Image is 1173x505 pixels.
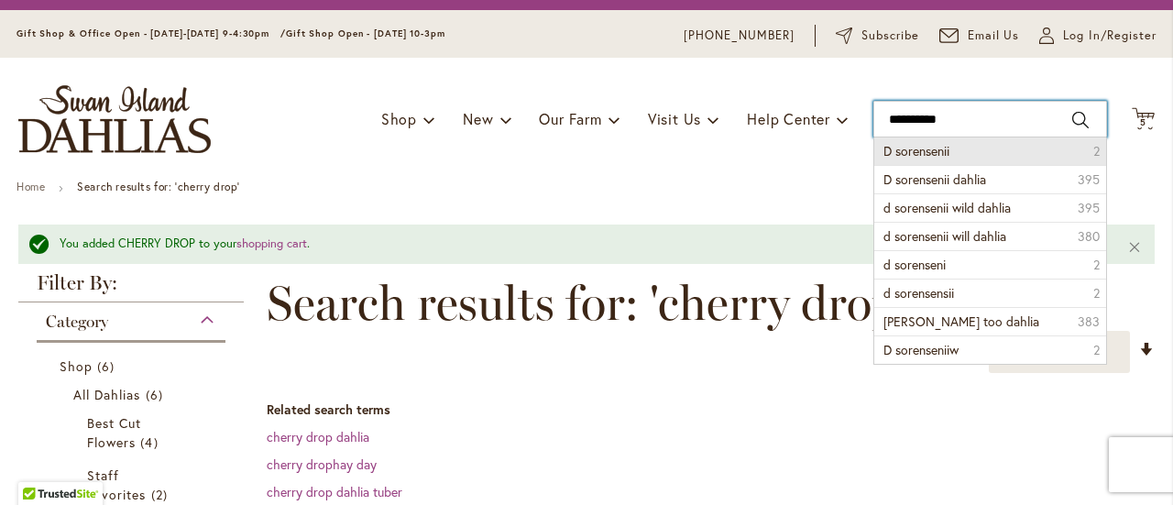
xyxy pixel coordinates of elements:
[267,456,377,473] a: cherry drophay day
[1132,107,1155,132] button: 5
[861,27,919,45] span: Subscribe
[46,312,108,332] span: Category
[883,341,959,358] span: D sorenseniiw
[151,485,172,504] span: 2
[1093,341,1100,359] span: 2
[1093,256,1100,274] span: 2
[87,467,146,503] span: Staff Favorites
[1140,116,1146,128] span: 5
[73,385,193,404] a: All Dahlias
[267,401,1155,419] dt: Related search terms
[267,428,369,445] a: cherry drop dahlia
[1078,199,1100,217] span: 395
[87,466,180,504] a: Staff Favorites
[684,27,795,45] a: [PHONE_NUMBER]
[883,170,986,188] span: D sorensenii dahlia
[97,357,119,376] span: 6
[747,109,830,128] span: Help Center
[60,357,207,376] a: Shop
[883,256,946,273] span: d sorenseni
[87,413,180,452] a: Best Cut Flowers
[77,180,240,193] strong: Search results for: 'cherry drop'
[539,109,601,128] span: Our Farm
[60,357,93,375] span: Shop
[883,142,949,159] span: D sorensenii
[1078,170,1100,189] span: 395
[648,109,701,128] span: Visit Us
[236,236,307,251] a: shopping cart
[968,27,1020,45] span: Email Us
[1063,27,1157,45] span: Log In/Register
[267,483,402,500] a: cherry drop dahlia tuber
[836,27,919,45] a: Subscribe
[1039,27,1157,45] a: Log In/Register
[1078,313,1100,331] span: 383
[18,85,211,153] a: store logo
[463,109,493,128] span: New
[1072,105,1089,135] button: Search
[73,386,141,403] span: All Dahlias
[1093,284,1100,302] span: 2
[883,199,1011,216] span: d sorensenii wild dahlia
[18,273,244,302] strong: Filter By:
[16,27,286,39] span: Gift Shop & Office Open - [DATE]-[DATE] 9-4:30pm /
[381,109,417,128] span: Shop
[286,27,445,39] span: Gift Shop Open - [DATE] 10-3pm
[146,385,168,404] span: 6
[1078,227,1100,246] span: 380
[16,180,45,193] a: Home
[60,236,1100,253] div: You added CHERRY DROP to your .
[87,414,141,451] span: Best Cut Flowers
[14,440,65,491] iframe: Launch Accessibility Center
[883,227,1006,245] span: d sorensenii will dahlia
[939,27,1020,45] a: Email Us
[140,433,162,452] span: 4
[883,284,954,302] span: d sorensensii
[1093,142,1100,160] span: 2
[883,313,1039,330] span: [PERSON_NAME] too dahlia
[267,276,906,331] span: Search results for: 'cherry drop'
